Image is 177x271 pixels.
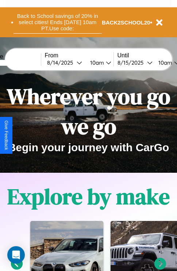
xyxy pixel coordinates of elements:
[47,59,77,66] div: 8 / 14 / 2025
[84,59,113,66] button: 10am
[155,59,174,66] div: 10am
[45,59,84,66] button: 8/14/2025
[4,121,9,150] div: Give Feedback
[102,19,150,26] b: BACK2SCHOOL20
[118,59,147,66] div: 8 / 15 / 2025
[86,59,106,66] div: 10am
[7,246,25,264] div: Open Intercom Messenger
[7,182,170,211] h1: Explore by make
[45,52,113,59] label: From
[14,11,102,34] button: Back to School savings of 20% in select cities! Ends [DATE] 10am PT.Use code:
